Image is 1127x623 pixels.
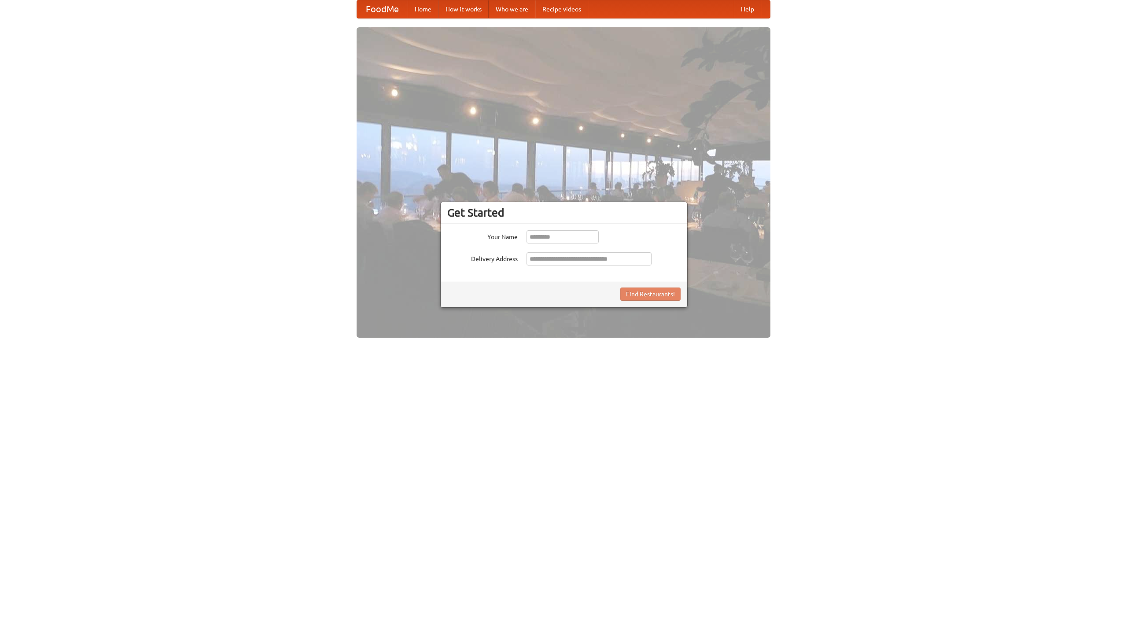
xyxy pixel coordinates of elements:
a: Recipe videos [535,0,588,18]
a: How it works [438,0,489,18]
a: Who we are [489,0,535,18]
a: Help [734,0,761,18]
button: Find Restaurants! [620,288,681,301]
a: FoodMe [357,0,408,18]
a: Home [408,0,438,18]
h3: Get Started [447,206,681,219]
label: Delivery Address [447,252,518,263]
label: Your Name [447,230,518,241]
